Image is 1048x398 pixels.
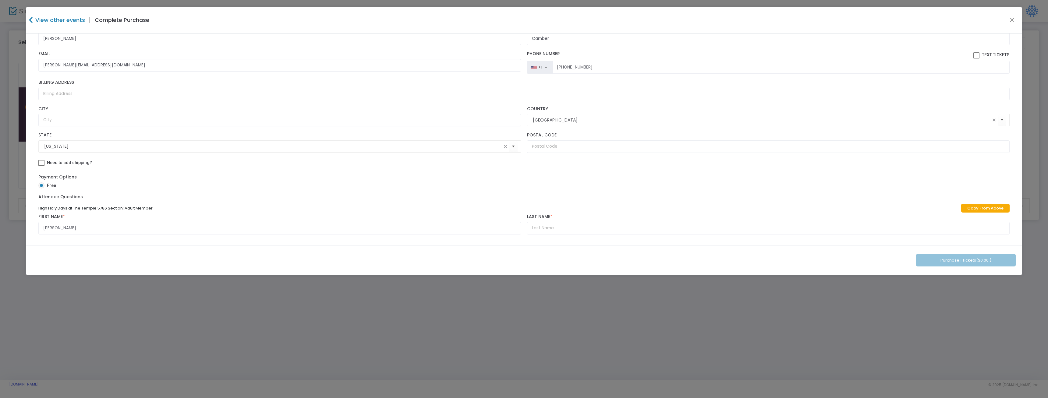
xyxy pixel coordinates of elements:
label: State [38,132,521,138]
label: Last Name [527,214,1010,220]
input: Last Name [527,222,1010,234]
label: Country [527,106,1010,112]
input: First Name [38,222,521,234]
label: First Name [38,214,521,220]
input: Last Name [527,33,1010,45]
input: First Name [38,33,521,45]
h4: View other events [34,16,85,24]
input: City [38,114,521,126]
span: | [85,15,95,26]
label: Email [38,51,521,57]
input: Postal Code [527,140,1010,153]
label: Postal Code [527,132,1010,138]
label: City [38,106,521,112]
input: Select State [44,143,502,150]
div: +1 [538,65,542,70]
span: clear [990,116,998,124]
span: High Holy Days at The Temple 5786 Section: Adult Member [38,205,153,211]
input: Email [38,59,521,72]
input: Billing Address [38,88,1010,100]
span: Need to add shipping? [47,160,92,165]
h4: Complete Purchase [95,16,149,24]
input: Phone Number [553,61,1010,74]
span: clear [502,143,509,150]
label: Phone Number [527,51,1010,58]
button: Select [509,140,518,153]
input: Select Country [533,117,990,123]
button: Close [1008,16,1016,24]
button: Select [998,114,1006,126]
span: Text Tickets [982,52,1010,57]
label: Billing Address [38,80,1010,85]
span: Free [44,182,56,189]
label: Attendee Questions [38,194,83,200]
button: +1 [527,61,553,74]
a: Copy From Above [961,204,1010,213]
label: Payment Options [38,174,77,180]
